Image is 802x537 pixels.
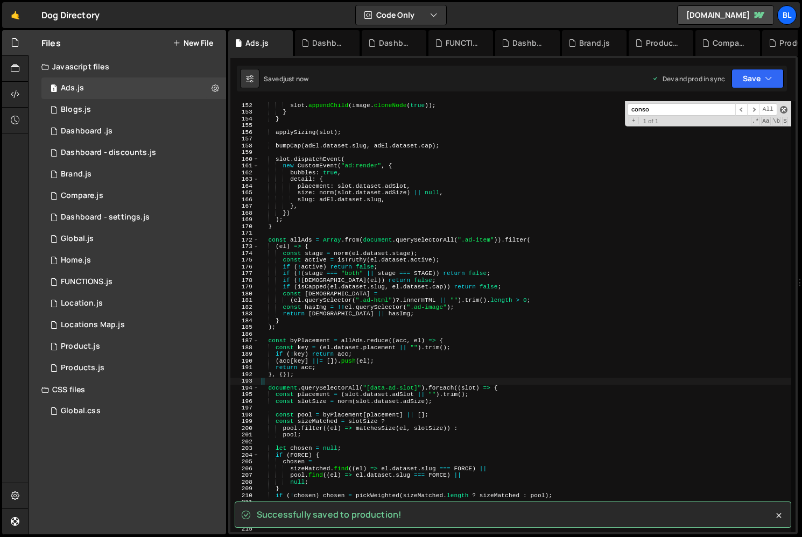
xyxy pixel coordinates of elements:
div: 187 [230,337,259,344]
span: CaseSensitive Search [761,117,771,125]
div: 16220/44324.js [41,357,226,379]
div: 16220/44328.js [41,185,226,207]
div: Dashboard - discounts.js [61,148,156,158]
div: 16220/46573.js [41,142,226,164]
div: 188 [230,344,259,351]
span: RegExp Search [751,117,761,125]
div: FUNCTIONS.js [446,38,480,48]
span: 1 of 1 [639,118,663,125]
a: Bl [777,5,797,25]
div: Brand.js [579,38,610,48]
input: Search for [628,103,735,116]
div: Dashboard - discounts.js [312,38,347,48]
span: Successfully saved to production! [257,508,402,520]
div: Compare.js [713,38,747,48]
div: Saved [264,74,308,83]
div: 16220/44321.js [41,99,226,121]
div: 201 [230,432,259,439]
div: 215 [230,526,259,533]
div: 162 [230,169,259,176]
div: 203 [230,445,259,452]
div: 171 [230,230,259,237]
div: 210 [230,492,259,499]
div: 208 [230,479,259,486]
div: 191 [230,364,259,371]
div: 175 [230,257,259,264]
div: 170 [230,223,259,230]
div: Brand.js [61,169,92,179]
div: 211 [230,499,259,506]
div: 16220/47090.js [41,77,226,99]
div: 16220/43681.js [41,228,226,250]
div: 16220/44394.js [41,164,226,185]
div: 179 [230,284,259,291]
div: 153 [230,109,259,116]
div: 172 [230,237,259,244]
div: 200 [230,425,259,432]
div: 198 [230,412,259,419]
div: 16220/44476.js [41,207,226,228]
div: 160 [230,156,259,163]
div: Blogs.js [61,105,91,115]
div: FUNCTIONS.js [61,277,112,287]
div: 157 [230,136,259,143]
div: Global.css [61,406,101,416]
div: 197 [230,405,259,412]
div: 206 [230,465,259,472]
div: 164 [230,183,259,190]
div: 184 [230,317,259,324]
div: 185 [230,324,259,331]
div: 181 [230,297,259,304]
span: ​ [747,103,759,116]
span: Alt-Enter [759,103,777,116]
span: Search In Selection [782,117,788,125]
div: 16220/46559.js [41,121,226,142]
div: 182 [230,304,259,311]
div: 152 [230,102,259,109]
div: 212 [230,506,259,513]
div: Ads.js [61,83,84,93]
div: 159 [230,149,259,156]
div: 161 [230,162,259,169]
a: 🤙 [2,2,29,28]
div: 16220/44319.js [41,250,226,271]
div: 193 [230,378,259,385]
: 16220/43679.js [41,293,226,314]
div: 16220/43682.css [41,400,226,422]
div: 168 [230,210,259,217]
div: 176 [230,264,259,271]
div: Javascript files [29,56,226,77]
div: 158 [230,143,259,150]
div: Dashboard .js [379,38,413,48]
div: Products.js [61,363,104,373]
div: 167 [230,203,259,210]
div: 173 [230,243,259,250]
div: 199 [230,418,259,425]
div: 213 [230,512,259,519]
div: 194 [230,385,259,392]
div: Home.js [61,256,91,265]
div: 209 [230,485,259,492]
div: Dashboard - settings.js [61,213,150,222]
div: just now [283,74,308,83]
div: 163 [230,176,259,183]
div: 192 [230,371,259,378]
div: Compare.js [61,191,103,201]
div: 16220/44393.js [41,336,226,357]
div: 178 [230,277,259,284]
button: New File [173,39,213,47]
div: 169 [230,216,259,223]
div: Dashboard - settings.js [512,38,547,48]
div: 186 [230,331,259,338]
div: Product.js [61,342,100,351]
div: 174 [230,250,259,257]
span: ​ [735,103,747,116]
div: 16220/44477.js [41,271,226,293]
div: 204 [230,452,259,459]
span: Toggle Replace mode [629,117,639,125]
button: Code Only [356,5,446,25]
div: 214 [230,519,259,526]
div: 165 [230,189,259,196]
span: Whole Word Search [772,117,782,125]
